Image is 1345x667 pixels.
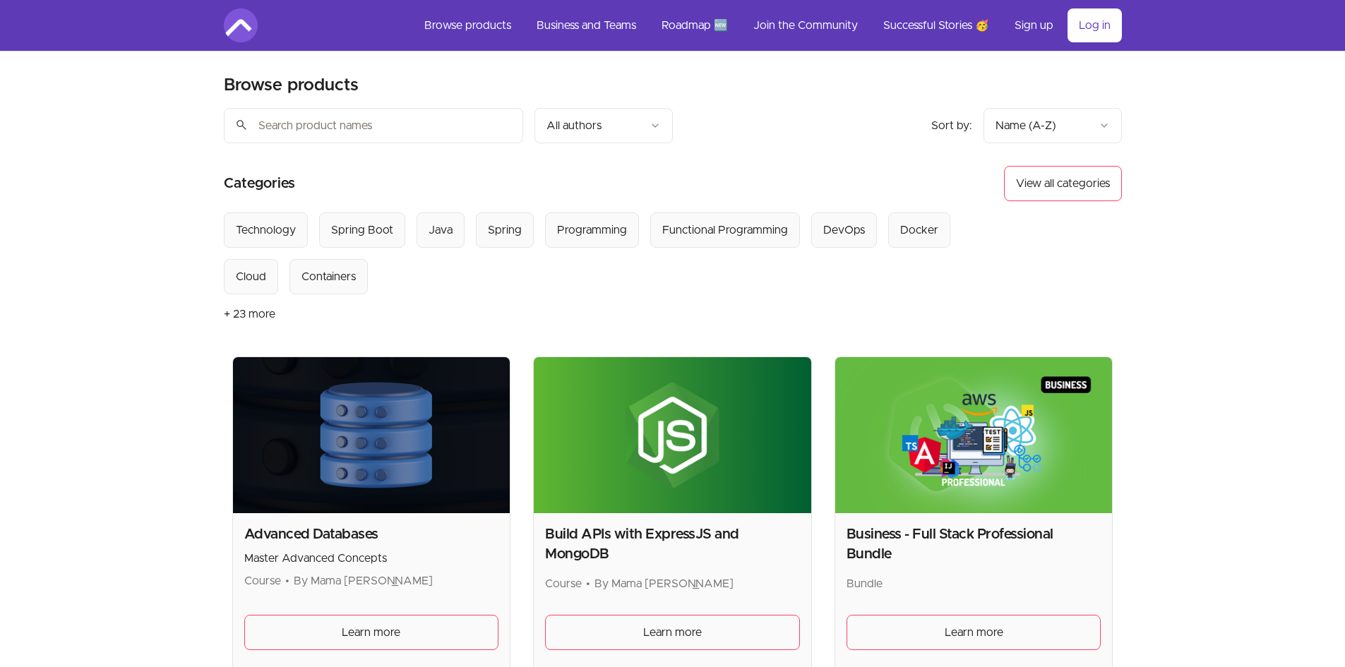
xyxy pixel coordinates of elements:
[331,222,393,239] div: Spring Boot
[545,578,582,589] span: Course
[847,578,883,589] span: Bundle
[742,8,869,42] a: Join the Community
[534,357,811,513] img: Product image for Build APIs with ExpressJS and MongoDB
[1004,166,1122,201] button: View all categories
[847,524,1101,564] h2: Business - Full Stack Professional Bundle
[294,575,433,587] span: By Mama [PERSON_NAME]
[1068,8,1122,42] a: Log in
[945,624,1003,641] span: Learn more
[413,8,522,42] a: Browse products
[534,108,673,143] button: Filter by author
[525,8,647,42] a: Business and Teams
[847,615,1101,650] a: Learn more
[236,268,266,285] div: Cloud
[643,624,702,641] span: Learn more
[244,550,499,567] p: Master Advanced Concepts
[557,222,627,239] div: Programming
[224,108,523,143] input: Search product names
[823,222,865,239] div: DevOps
[224,74,359,97] h2: Browse products
[545,615,800,650] a: Learn more
[224,8,258,42] img: Amigoscode logo
[235,115,248,135] span: search
[650,8,739,42] a: Roadmap 🆕
[900,222,938,239] div: Docker
[301,268,356,285] div: Containers
[244,524,499,544] h2: Advanced Databases
[342,624,400,641] span: Learn more
[285,575,289,587] span: •
[224,166,295,201] h2: Categories
[594,578,734,589] span: By Mama [PERSON_NAME]
[236,222,296,239] div: Technology
[244,615,499,650] a: Learn more
[429,222,453,239] div: Java
[984,108,1122,143] button: Product sort options
[244,575,281,587] span: Course
[586,578,590,589] span: •
[662,222,788,239] div: Functional Programming
[931,120,972,131] span: Sort by:
[835,357,1113,513] img: Product image for Business - Full Stack Professional Bundle
[872,8,1000,42] a: Successful Stories 🥳
[488,222,522,239] div: Spring
[1003,8,1065,42] a: Sign up
[413,8,1122,42] nav: Main
[545,524,800,564] h2: Build APIs with ExpressJS and MongoDB
[224,294,275,334] button: + 23 more
[233,357,510,513] img: Product image for Advanced Databases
